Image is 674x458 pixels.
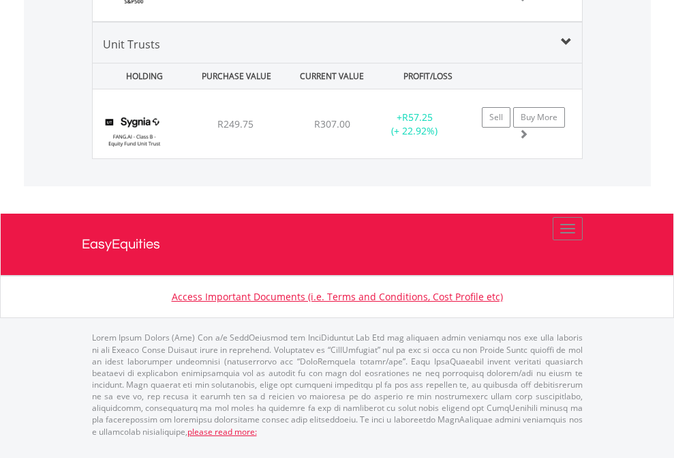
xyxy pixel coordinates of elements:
[372,111,457,138] div: + (+ 22.92%)
[82,214,593,275] a: EasyEquities
[103,37,160,52] span: Unit Trusts
[94,63,187,89] div: HOLDING
[513,107,565,128] a: Buy More
[92,332,583,437] p: Lorem Ipsum Dolors (Ame) Con a/e SeddOeiusmod tem InciDiduntut Lab Etd mag aliquaen admin veniamq...
[187,426,257,438] a: please read more:
[286,63,378,89] div: CURRENT VALUE
[217,117,254,130] span: R249.75
[99,106,168,155] img: UT.ZA.SYGLB.png
[382,63,474,89] div: PROFIT/LOSS
[482,107,510,128] a: Sell
[172,290,503,303] a: Access Important Documents (i.e. Terms and Conditions, Cost Profile etc)
[402,111,433,124] span: R57.25
[314,117,350,130] span: R307.00
[190,63,283,89] div: PURCHASE VALUE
